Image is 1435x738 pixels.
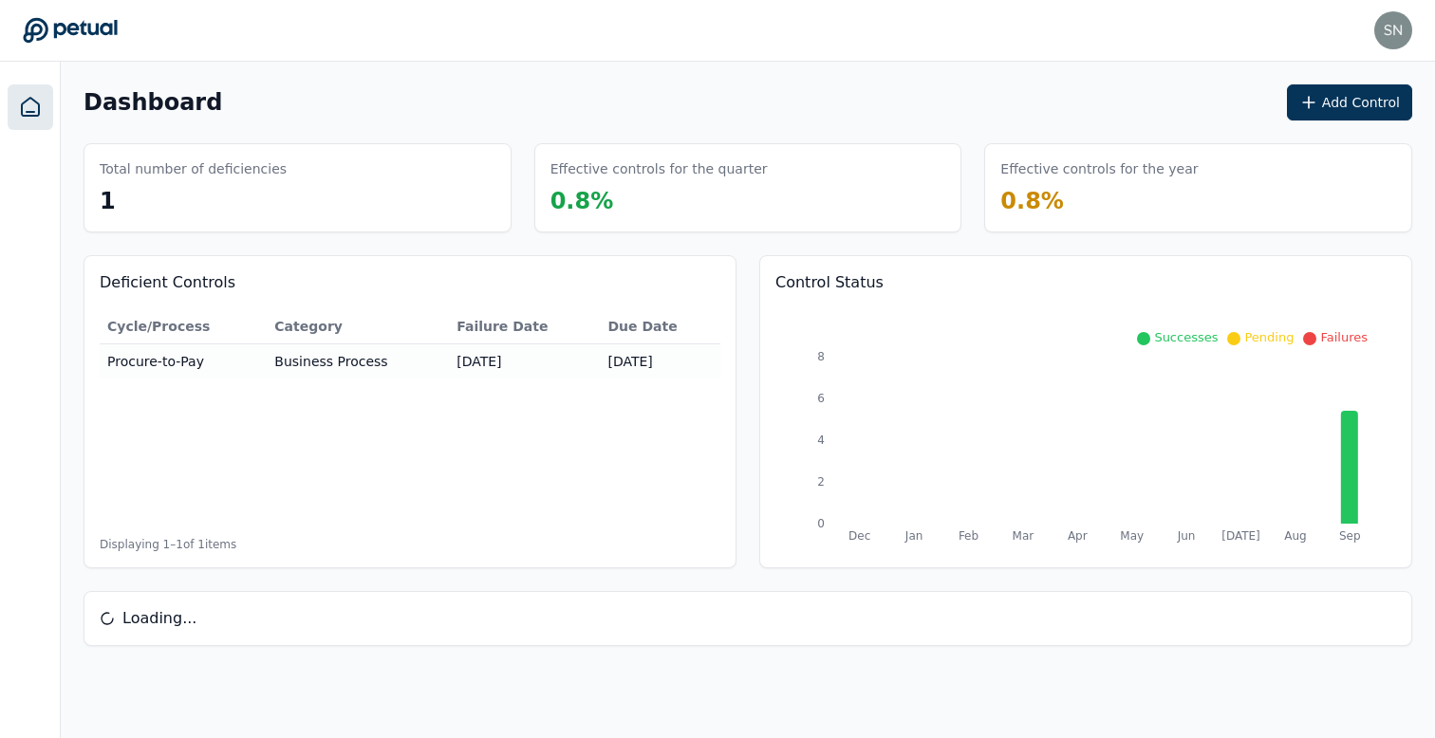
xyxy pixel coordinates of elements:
h3: Effective controls for the year [1000,159,1198,178]
tspan: Jun [1177,529,1196,543]
div: Loading... [84,592,1411,645]
h3: Control Status [775,271,1396,294]
a: Go to Dashboard [23,17,118,44]
td: Procure-to-Pay [100,344,267,379]
a: Dashboard [8,84,53,130]
span: Pending [1244,330,1294,344]
tspan: May [1120,529,1144,543]
td: [DATE] [600,344,720,379]
button: Add Control [1287,84,1412,120]
tspan: 0 [817,517,825,530]
span: 1 [100,188,116,214]
tspan: Dec [848,529,870,543]
tspan: Feb [959,529,978,543]
img: snir@petual.ai [1374,11,1412,49]
tspan: Apr [1068,529,1088,543]
th: Failure Date [449,309,600,344]
th: Due Date [600,309,720,344]
td: Business Process [267,344,449,379]
th: Category [267,309,449,344]
tspan: Jan [904,529,923,543]
tspan: 2 [817,475,825,489]
tspan: Aug [1284,529,1306,543]
td: [DATE] [449,344,600,379]
span: Failures [1320,330,1368,344]
tspan: [DATE] [1221,529,1260,543]
span: Successes [1154,330,1218,344]
tspan: Sep [1339,529,1361,543]
tspan: 4 [817,434,825,447]
h3: Total number of deficiencies [100,159,287,178]
span: Displaying 1– 1 of 1 items [100,537,236,552]
span: 0.8 % [550,188,614,214]
h3: Deficient Controls [100,271,720,294]
h1: Dashboard [84,87,222,118]
tspan: 6 [817,392,825,405]
h3: Effective controls for the quarter [550,159,768,178]
tspan: Mar [1013,529,1034,543]
th: Cycle/Process [100,309,267,344]
tspan: 8 [817,350,825,363]
span: 0.8 % [1000,188,1064,214]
